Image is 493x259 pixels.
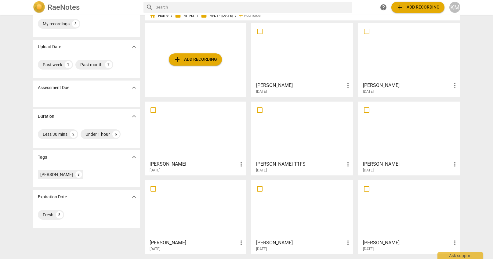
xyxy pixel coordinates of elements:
[363,160,451,168] h3: Jessica Lustbader
[65,61,72,68] div: 1
[129,153,139,162] button: Show more
[256,246,267,252] span: [DATE]
[129,112,139,121] button: Show more
[201,13,233,19] span: M-L1 - [DATE]
[396,4,404,11] span: add
[235,13,237,18] span: /
[43,62,62,68] div: Past week
[80,62,103,68] div: Past month
[40,171,73,178] div: [PERSON_NAME]
[244,13,262,18] span: Add folder
[130,193,138,200] span: expand_more
[256,168,267,173] span: [DATE]
[344,239,352,246] span: more_vert
[363,168,374,173] span: [DATE]
[130,153,138,161] span: expand_more
[112,131,120,138] div: 6
[150,246,160,252] span: [DATE]
[237,239,245,246] span: more_vert
[156,2,350,12] input: Search
[363,82,451,89] h3: Gabriela
[38,194,67,200] p: Expiration Date
[253,104,351,173] a: [PERSON_NAME] T1FS[DATE]
[43,131,67,137] div: Less 30 mins
[360,25,458,94] a: [PERSON_NAME][DATE]
[56,211,63,218] div: 8
[256,82,344,89] h3: Stephanie McLead
[174,56,217,63] span: Add recording
[175,13,181,19] span: folder
[451,160,459,168] span: more_vert
[130,43,138,50] span: expand_more
[147,182,245,251] a: [PERSON_NAME][DATE]
[175,13,194,19] span: MTHS
[33,1,45,13] img: Logo
[38,113,54,120] p: Duration
[171,13,172,18] span: /
[38,154,47,160] p: Tags
[391,2,444,13] button: Upload
[48,3,80,12] h2: RaeNotes
[437,252,483,259] div: Ask support
[129,83,139,92] button: Show more
[253,25,351,94] a: [PERSON_NAME][DATE]
[380,4,387,11] span: help
[38,85,69,91] p: Assessment Due
[363,89,374,94] span: [DATE]
[238,13,244,19] span: add
[150,160,238,168] h3: Ari
[70,131,77,138] div: 2
[237,160,245,168] span: more_vert
[360,104,458,173] a: [PERSON_NAME][DATE]
[150,13,156,19] span: home
[360,182,458,251] a: [PERSON_NAME][DATE]
[253,182,351,251] a: [PERSON_NAME][DATE]
[150,168,160,173] span: [DATE]
[33,1,139,13] a: LogoRaeNotes
[150,239,238,246] h3: Michael Carlos Niconchuk
[201,13,207,19] span: folder
[344,160,352,168] span: more_vert
[38,44,61,50] p: Upload Date
[146,4,153,11] span: search
[150,13,169,19] span: Home
[85,131,110,137] div: Under 1 hour
[75,171,82,178] div: 8
[147,104,245,173] a: [PERSON_NAME][DATE]
[451,239,459,246] span: more_vert
[129,42,139,51] button: Show more
[130,113,138,120] span: expand_more
[43,212,53,218] div: Fresh
[378,2,389,13] a: Help
[256,239,344,246] h3: Catherine Lord
[451,82,459,89] span: more_vert
[449,2,460,13] button: KM
[174,56,181,63] span: add
[363,246,374,252] span: [DATE]
[197,13,198,18] span: /
[105,61,112,68] div: 7
[43,21,70,27] div: My recordings
[129,192,139,201] button: Show more
[130,84,138,91] span: expand_more
[363,239,451,246] h3: Alexandra Van
[256,89,267,94] span: [DATE]
[396,4,440,11] span: Add recording
[256,160,344,168] h3: Gabriela T1FS
[72,20,79,27] div: 8
[344,82,352,89] span: more_vert
[169,53,222,66] button: Upload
